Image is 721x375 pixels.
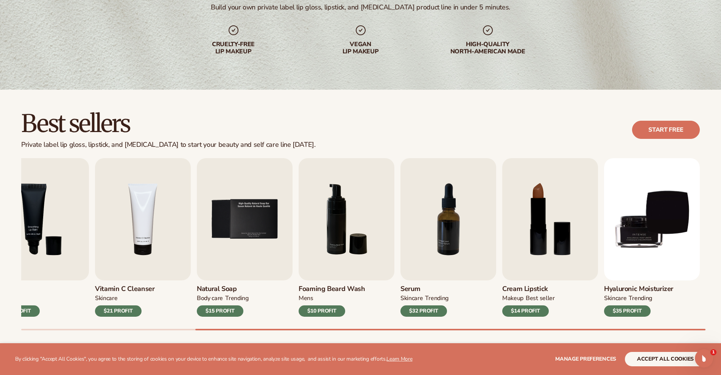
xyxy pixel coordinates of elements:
[502,294,523,302] div: MAKEUP
[312,41,409,55] div: Vegan lip makeup
[604,158,700,317] a: 9 / 9
[604,285,673,293] h3: Hyaluronic moisturizer
[502,285,555,293] h3: Cream Lipstick
[197,294,223,302] div: BODY Care
[21,111,316,136] h2: Best sellers
[710,349,716,355] span: 1
[225,294,248,302] div: TRENDING
[197,158,293,317] a: 5 / 9
[185,41,282,55] div: Cruelty-free lip makeup
[211,3,510,12] div: Build your own private label lip gloss, lipstick, and [MEDICAL_DATA] product line in under 5 minu...
[604,305,651,317] div: $35 PROFIT
[15,356,413,363] p: By clicking "Accept All Cookies", you agree to the storing of cookies on your device to enhance s...
[604,294,626,302] div: SKINCARE
[299,294,313,302] div: mens
[95,305,142,317] div: $21 PROFIT
[299,285,365,293] h3: Foaming beard wash
[299,305,345,317] div: $10 PROFIT
[21,141,316,149] div: Private label lip gloss, lipstick, and [MEDICAL_DATA] to start your beauty and self care line [DA...
[400,294,423,302] div: SKINCARE
[400,285,448,293] h3: Serum
[95,158,191,317] a: 4 / 9
[400,305,447,317] div: $32 PROFIT
[555,355,616,363] span: Manage preferences
[299,158,394,317] a: 6 / 9
[695,349,713,367] iframe: Intercom live chat
[555,352,616,366] button: Manage preferences
[425,294,448,302] div: TRENDING
[625,352,706,366] button: accept all cookies
[400,158,496,317] a: 7 / 9
[197,305,243,317] div: $15 PROFIT
[629,294,652,302] div: TRENDING
[95,294,117,302] div: Skincare
[439,41,536,55] div: High-quality North-american made
[95,285,155,293] h3: Vitamin C Cleanser
[197,285,249,293] h3: Natural Soap
[632,121,700,139] a: Start free
[502,305,549,317] div: $14 PROFIT
[526,294,555,302] div: BEST SELLER
[502,158,598,317] a: 8 / 9
[386,355,412,363] a: Learn More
